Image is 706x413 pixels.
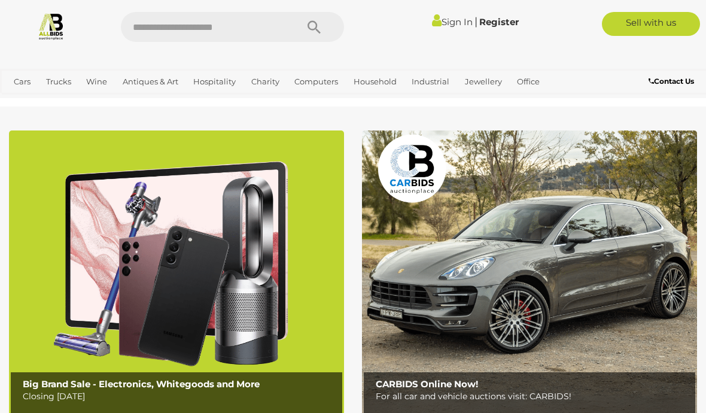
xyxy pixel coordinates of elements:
a: Wine [81,72,112,92]
a: Charity [247,72,284,92]
p: Closing [DATE] [23,389,337,404]
a: Jewellery [460,72,507,92]
a: Trucks [41,72,76,92]
a: Antiques & Art [118,72,183,92]
a: Contact Us [649,75,697,88]
a: Sign In [432,16,473,28]
button: Search [284,12,344,42]
a: Office [512,72,544,92]
img: Allbids.com.au [37,12,65,40]
b: Contact Us [649,77,694,86]
b: CARBIDS Online Now! [376,378,478,390]
a: Computers [290,72,343,92]
a: Register [479,16,519,28]
a: Sell with us [602,12,700,36]
b: Big Brand Sale - Electronics, Whitegoods and More [23,378,260,390]
a: [GEOGRAPHIC_DATA] [49,92,144,111]
a: Household [349,72,401,92]
a: Cars [9,72,35,92]
a: Sports [9,92,43,111]
span: | [474,15,477,28]
p: For all car and vehicle auctions visit: CARBIDS! [376,389,690,404]
a: Industrial [407,72,454,92]
a: Hospitality [188,72,241,92]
